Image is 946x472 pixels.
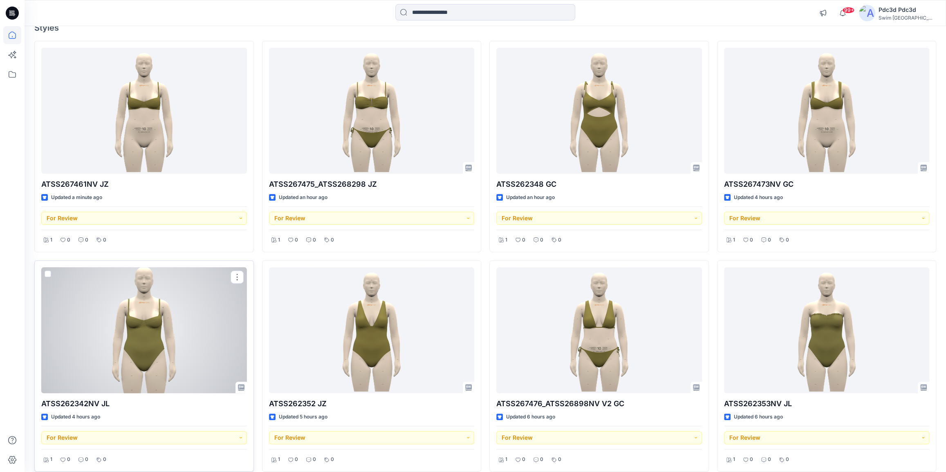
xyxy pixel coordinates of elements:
[496,398,702,409] p: ATSS267476_ATSS26898NV V2 GC
[724,398,930,409] p: ATSS262353NV JL
[41,267,247,393] a: ATSS262342NV JL
[50,455,52,464] p: 1
[67,455,70,464] p: 0
[505,236,507,244] p: 1
[879,15,936,21] div: Swim [GEOGRAPHIC_DATA]
[313,236,316,244] p: 0
[522,455,525,464] p: 0
[278,455,280,464] p: 1
[558,236,561,244] p: 0
[51,413,100,421] p: Updated 4 hours ago
[879,5,936,15] div: Pdc3d Pdc3d
[34,23,936,33] h4: Styles
[733,236,735,244] p: 1
[768,236,771,244] p: 0
[103,236,106,244] p: 0
[51,193,102,202] p: Updated a minute ago
[724,48,930,174] a: ATSS267473NV GC
[278,236,280,244] p: 1
[41,179,247,190] p: ATSS267461NV JZ
[733,455,735,464] p: 1
[50,236,52,244] p: 1
[768,455,771,464] p: 0
[859,5,875,21] img: avatar
[331,455,334,464] p: 0
[269,398,475,409] p: ATSS262352 JZ
[279,193,327,202] p: Updated an hour ago
[279,413,327,421] p: Updated 5 hours ago
[269,179,475,190] p: ATSS267475_ATSS268298 JZ
[522,236,525,244] p: 0
[295,455,298,464] p: 0
[506,193,555,202] p: Updated an hour ago
[786,236,789,244] p: 0
[558,455,561,464] p: 0
[540,455,543,464] p: 0
[734,413,783,421] p: Updated 6 hours ago
[724,267,930,393] a: ATSS262353NV JL
[313,455,316,464] p: 0
[67,236,70,244] p: 0
[41,398,247,409] p: ATSS262342NV JL
[506,413,555,421] p: Updated 6 hours ago
[496,48,702,174] a: ATSS262348 GC
[85,455,88,464] p: 0
[269,48,475,174] a: ATSS267475_ATSS268298 JZ
[496,179,702,190] p: ATSS262348 GC
[750,455,753,464] p: 0
[496,267,702,393] a: ATSS267476_ATSS26898NV V2 GC
[103,455,106,464] p: 0
[540,236,543,244] p: 0
[786,455,789,464] p: 0
[331,236,334,244] p: 0
[505,455,507,464] p: 1
[750,236,753,244] p: 0
[842,7,854,13] span: 99+
[85,236,88,244] p: 0
[295,236,298,244] p: 0
[724,179,930,190] p: ATSS267473NV GC
[269,267,475,393] a: ATSS262352 JZ
[41,48,247,174] a: ATSS267461NV JZ
[734,193,783,202] p: Updated 4 hours ago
